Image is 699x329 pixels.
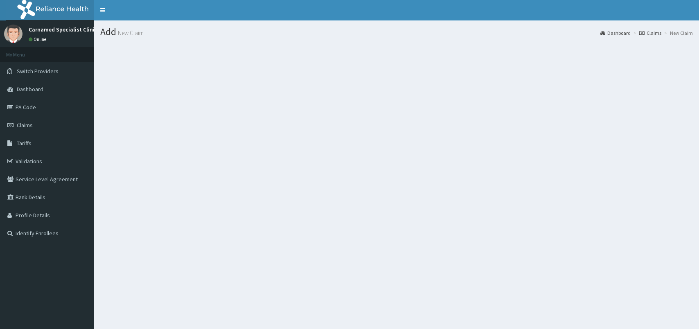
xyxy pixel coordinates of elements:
[639,29,661,36] a: Claims
[29,36,48,42] a: Online
[662,29,693,36] li: New Claim
[17,140,32,147] span: Tariffs
[29,27,97,32] p: Carnamed Specialist Clinic
[17,86,43,93] span: Dashboard
[116,30,144,36] small: New Claim
[4,25,23,43] img: User Image
[600,29,631,36] a: Dashboard
[17,68,59,75] span: Switch Providers
[100,27,693,37] h1: Add
[17,122,33,129] span: Claims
